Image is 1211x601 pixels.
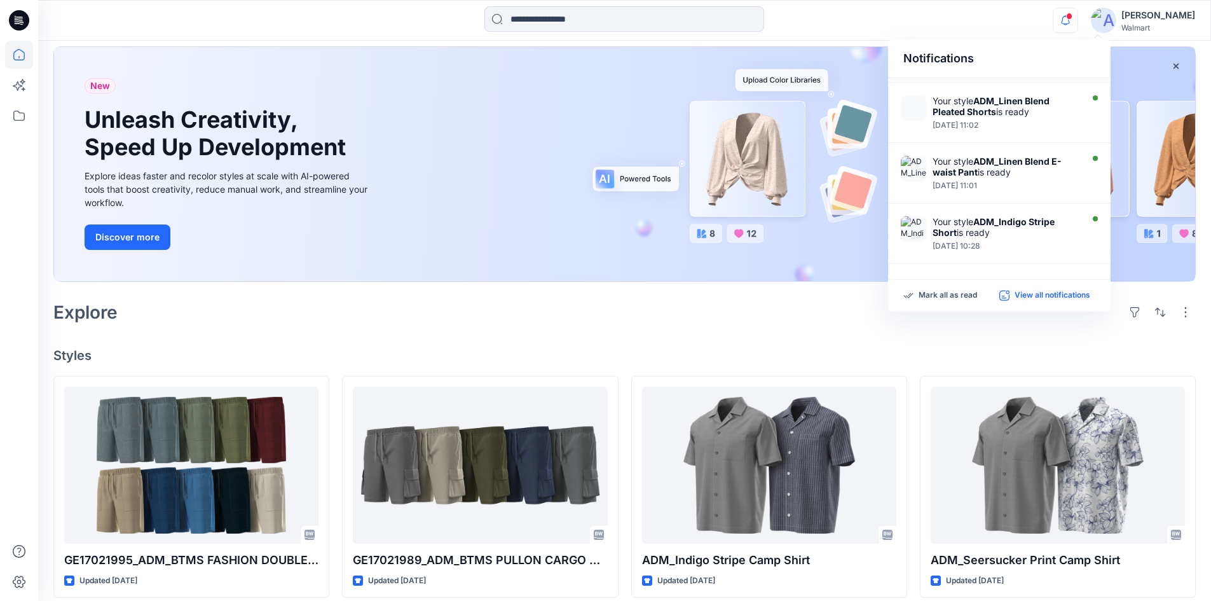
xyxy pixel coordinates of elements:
a: ADM_Seersucker Print Camp Shirt [931,387,1185,544]
div: Walmart [1121,23,1195,32]
strong: ADM_Indigo Stripe Short [933,216,1055,238]
p: GE17021995_ADM_BTMS FASHION DOUBLECLOTH SHORT [64,551,318,569]
strong: ADM_Linen Blend E-waist Pant [933,156,1062,177]
div: Your style is ready [933,156,1079,177]
button: Discover more [85,225,170,250]
span: New [90,78,110,93]
div: Monday, August 11, 2025 10:28 [933,242,1079,251]
a: Discover more [85,225,371,250]
p: Updated [DATE] [79,574,137,588]
div: Your style is ready [933,216,1079,238]
a: GE17021989_ADM_BTMS PULLON CARGO SHORT [353,387,607,544]
div: Monday, August 11, 2025 11:01 [933,181,1079,190]
p: Updated [DATE] [946,574,1004,588]
p: View all notifications [1015,290,1090,301]
p: Mark all as read [919,290,977,301]
a: ADM_Indigo Stripe Camp Shirt [642,387,896,544]
div: [PERSON_NAME] [1121,8,1195,23]
div: Monday, August 11, 2025 11:02 [933,121,1079,130]
p: Updated [DATE] [657,574,715,588]
div: Explore ideas faster and recolor styles at scale with AI-powered tools that boost creativity, red... [85,169,371,209]
div: Your style is ready [933,95,1079,117]
p: GE17021989_ADM_BTMS PULLON CARGO SHORT [353,551,607,569]
p: Updated [DATE] [368,574,426,588]
img: avatar [1091,8,1116,33]
div: Notifications [888,39,1111,78]
p: ADM_Indigo Stripe Camp Shirt [642,551,896,569]
img: ADM_Linen Blend E-waist Pant [901,156,926,181]
h2: Explore [53,302,118,322]
h1: Unleash Creativity, Speed Up Development [85,106,352,161]
strong: ADM_Linen Blend Pleated Shorts [933,95,1050,117]
img: ADM_Indigo Stripe Short [901,216,926,242]
h4: Styles [53,348,1196,363]
img: ADM_Linen Blend Pleated Shorts [901,95,926,121]
a: GE17021995_ADM_BTMS FASHION DOUBLECLOTH SHORT [64,387,318,544]
p: ADM_Seersucker Print Camp Shirt [931,551,1185,569]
